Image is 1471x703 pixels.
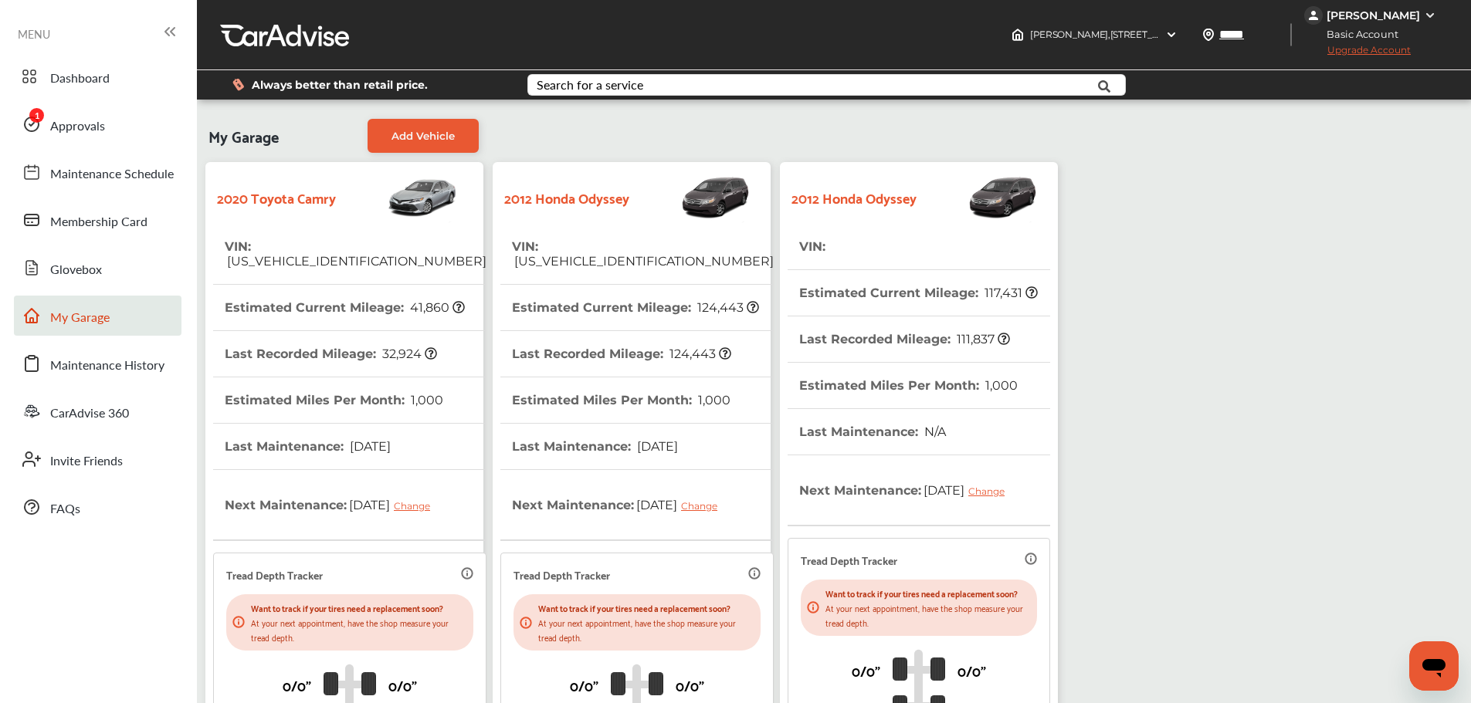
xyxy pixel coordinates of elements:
th: Estimated Miles Per Month : [225,377,443,423]
span: 124,443 [667,346,731,361]
p: Want to track if your tires need a replacement soon? [538,600,754,615]
p: Want to track if your tires need a replacement soon? [251,600,467,615]
p: Tread Depth Tracker [226,566,323,583]
span: Add Vehicle [391,130,455,142]
strong: 2012 Honda Odyssey [504,185,629,209]
span: 1,000 [696,393,730,407]
p: At your next appointment, have the shop measure your tread depth. [825,600,1031,630]
span: Maintenance Schedule [50,164,174,184]
span: [DATE] [635,439,678,454]
p: Tread Depth Tracker [513,566,610,583]
img: header-divider.bc55588e.svg [1290,23,1292,46]
strong: 2020 Toyota Camry [217,185,336,209]
span: Glovebox [50,260,102,280]
img: WGsFRI8htEPBVLJbROoPRyZpYNWhNONpIPPETTm6eUC0GeLEiAAAAAElFTkSuQmCC [1424,9,1436,22]
a: CarAdvise 360 [14,391,181,431]
a: Add Vehicle [368,119,479,153]
span: Maintenance History [50,356,164,376]
img: Vehicle [629,170,751,224]
th: Estimated Miles Per Month : [799,363,1018,408]
span: Invite Friends [50,451,123,471]
div: Change [681,500,725,512]
strong: 2012 Honda Odyssey [791,185,917,209]
p: At your next appointment, have the shop measure your tread depth. [538,615,754,644]
a: My Garage [14,296,181,336]
span: [US_VEHICLE_IDENTIFICATION_NUMBER] [512,254,774,269]
th: Last Maintenance : [799,409,946,455]
p: Tread Depth Tracker [801,551,897,569]
span: 41,860 [408,300,465,315]
p: 0/0" [958,658,986,682]
img: header-down-arrow.9dd2ce7d.svg [1165,29,1178,41]
div: [PERSON_NAME] [1327,8,1420,22]
span: Basic Account [1306,26,1410,42]
div: Change [394,500,438,512]
span: 1,000 [983,378,1018,393]
th: Last Recorded Mileage : [225,331,437,377]
th: Last Recorded Mileage : [799,316,1010,362]
span: Always better than retail price. [252,79,428,90]
img: header-home-logo.8d720a4f.svg [1012,29,1024,41]
span: [DATE] [347,485,442,524]
span: N/A [922,424,946,439]
a: FAQs [14,487,181,527]
span: My Garage [208,119,279,153]
p: 0/0" [283,673,311,697]
div: Change [968,485,1012,497]
th: Last Maintenance : [512,424,678,469]
img: jVpblrzwTbfkPYzPPzSLxeg0AAAAASUVORK5CYII= [1304,6,1323,25]
th: Estimated Miles Per Month : [512,377,730,423]
span: Membership Card [50,212,147,232]
span: [DATE] [347,439,391,454]
th: Estimated Current Mileage : [512,285,759,330]
span: 124,443 [695,300,759,315]
img: Vehicle [336,170,458,224]
img: location_vector.a44bc228.svg [1202,29,1215,41]
p: 0/0" [570,673,598,697]
span: [US_VEHICLE_IDENTIFICATION_NUMBER] [225,254,486,269]
span: FAQs [50,499,80,519]
span: [PERSON_NAME] , [STREET_ADDRESS] [GEOGRAPHIC_DATA] , CA 92154 [1030,29,1344,40]
th: Last Recorded Mileage : [512,331,731,377]
span: My Garage [50,308,110,328]
a: Glovebox [14,248,181,288]
a: Invite Friends [14,439,181,479]
span: [DATE] [921,471,1016,509]
img: dollor_label_vector.a70140d1.svg [232,78,244,91]
a: Maintenance History [14,343,181,384]
p: At your next appointment, have the shop measure your tread depth. [251,615,467,644]
span: Dashboard [50,69,110,89]
th: Next Maintenance : [512,470,729,539]
span: CarAdvise 360 [50,404,129,424]
th: Next Maintenance : [799,455,1016,525]
th: Last Maintenance : [225,424,391,469]
p: 0/0" [852,658,880,682]
span: MENU [18,28,50,40]
th: Estimated Current Mileage : [799,270,1038,316]
span: 32,924 [380,346,437,361]
p: Want to track if your tires need a replacement soon? [825,586,1031,600]
p: 0/0" [676,673,704,697]
iframe: Button to launch messaging window [1409,641,1459,691]
span: Approvals [50,117,105,137]
div: Search for a service [537,79,643,91]
a: Membership Card [14,200,181,240]
span: 111,837 [954,332,1010,346]
a: Approvals [14,104,181,144]
img: Vehicle [917,170,1039,224]
th: Next Maintenance : [225,470,442,539]
th: Estimated Current Mileage : [225,285,465,330]
span: Upgrade Account [1304,44,1411,63]
span: 1,000 [408,393,443,407]
span: 117,431 [982,286,1038,300]
th: VIN : [512,224,774,284]
th: VIN : [225,224,486,284]
th: VIN : [799,224,828,269]
p: 0/0" [388,673,417,697]
span: [DATE] [634,485,729,524]
a: Dashboard [14,56,181,96]
a: Maintenance Schedule [14,152,181,192]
